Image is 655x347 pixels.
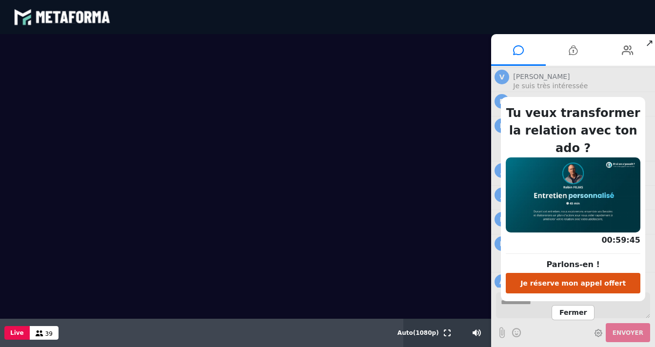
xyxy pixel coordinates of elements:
[397,329,439,336] span: Auto ( 1080 p)
[506,157,640,232] img: 1758038531972-o0Ap4NrQxVqGxJXMj58z1kqfcv6A6DSU.jpeg
[552,305,595,320] span: Fermer
[4,326,30,340] button: Live
[506,104,640,157] h2: Tu veux transformer la relation avec ton ado ?
[506,273,640,293] button: Je réserve mon appel offert
[506,259,640,270] p: Parlons-en !
[644,34,655,52] span: ↗
[601,235,640,245] span: 00:59:45
[396,319,441,347] button: Auto(1080p)
[45,330,53,337] span: 39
